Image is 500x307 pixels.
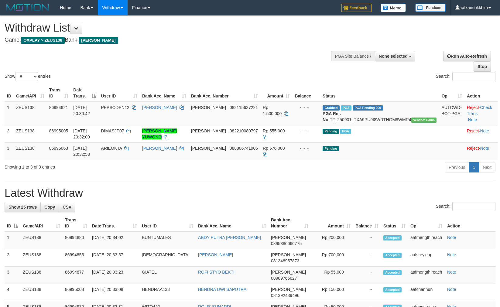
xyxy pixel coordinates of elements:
td: 3 [5,267,20,284]
span: Accepted [383,235,402,240]
td: 86995008 [63,284,90,301]
th: Bank Acc. Name: activate to sort column ascending [140,84,189,102]
div: - - - [295,128,318,134]
span: Copy 088806741906 to clipboard [230,146,258,151]
td: 86994880 [63,232,90,249]
td: BUNTUMALES [139,232,196,249]
td: · · [464,102,498,125]
span: Rp 576.000 [263,146,285,151]
span: Pending [323,129,339,134]
a: Note [480,146,489,151]
span: Pending [323,146,339,151]
th: Op: activate to sort column ascending [408,214,445,232]
span: [PERSON_NAME] [79,37,118,44]
span: Show 25 rows [9,205,37,210]
td: Rp 55,000 [311,267,353,284]
a: Next [479,162,495,172]
th: ID: activate to sort column descending [5,214,20,232]
span: Rp 555.000 [263,128,285,133]
label: Search: [436,202,495,211]
span: OXPLAY > ZEUS138 [21,37,65,44]
img: Feedback.jpg [341,4,372,12]
td: aafmengthireach [408,267,445,284]
td: 3 [5,142,14,160]
span: Accepted [383,287,402,292]
span: 86995063 [49,146,68,151]
th: Bank Acc. Number: activate to sort column ascending [189,84,260,102]
a: Note [480,128,489,133]
input: Search: [452,72,495,81]
span: [PERSON_NAME] [271,235,306,240]
a: Stop [474,61,491,72]
td: 2 [5,249,20,267]
span: Copy 082210080797 to clipboard [230,128,258,133]
th: Balance [292,84,320,102]
a: Copy [40,202,59,212]
a: 1 [469,162,479,172]
th: Bank Acc. Number: activate to sort column ascending [269,214,311,232]
td: - [353,284,381,301]
a: Previous [445,162,469,172]
button: None selected [375,51,415,61]
th: Trans ID: activate to sort column ascending [63,214,90,232]
td: ZEUS138 [14,102,47,125]
a: [PERSON_NAME] [198,252,233,257]
span: 86995005 [49,128,68,133]
th: User ID: activate to sort column ascending [98,84,140,102]
th: User ID: activate to sort column ascending [139,214,196,232]
a: Show 25 rows [5,202,41,212]
a: Run Auto-Refresh [443,51,491,61]
a: Note [447,235,456,240]
a: HENDRA DWI SAPUTRA [198,287,246,292]
th: Op: activate to sort column ascending [439,84,464,102]
span: Copy 082115637221 to clipboard [230,105,258,110]
a: ABDY PUTRA [PERSON_NAME] [198,235,261,240]
span: None selected [379,54,408,59]
th: Game/API: activate to sort column ascending [14,84,47,102]
a: [PERSON_NAME] YUWONO [142,128,177,139]
span: [PERSON_NAME] [191,105,226,110]
img: MOTION_logo.png [5,3,51,12]
span: Grabbed [323,105,340,111]
a: CSV [59,202,75,212]
h1: Latest Withdraw [5,187,495,199]
th: Status [320,84,439,102]
td: 2 [5,125,14,142]
td: 1 [5,232,20,249]
a: ROFI STYO BEKTI [198,270,235,275]
td: [DATE] 20:34:02 [90,232,139,249]
td: HENDRAA138 [139,284,196,301]
span: [DATE] 20:32:00 [73,128,90,139]
a: Note [447,270,456,275]
a: Check Trans [467,105,492,116]
td: 86994877 [63,267,90,284]
span: [PERSON_NAME] [271,287,306,292]
td: - [353,267,381,284]
td: aafmengthireach [408,232,445,249]
th: Status: activate to sort column ascending [381,214,408,232]
span: PGA Pending [353,105,383,111]
td: - [353,249,381,267]
span: Marked by aafsreyleap [340,129,351,134]
span: Copy [44,205,55,210]
td: ZEUS138 [20,232,63,249]
a: Reject [467,105,479,110]
td: Rp 700,000 [311,249,353,267]
td: · [464,125,498,142]
th: Date Trans.: activate to sort column ascending [90,214,139,232]
label: Show entries [5,72,51,81]
h4: Game: Bank: [5,37,327,43]
span: Copy 08989765627 to clipboard [271,276,297,281]
td: 4 [5,284,20,301]
th: Date Trans.: activate to sort column descending [71,84,98,102]
img: Button%20Memo.svg [381,4,406,12]
td: ZEUS138 [20,249,63,267]
th: ID [5,84,14,102]
span: Vendor URL: https://trx31.1velocity.biz [411,118,437,123]
td: aafsreyleap [408,249,445,267]
td: [DATE] 20:33:57 [90,249,139,267]
img: panduan.png [415,4,446,12]
th: Amount: activate to sort column ascending [260,84,292,102]
td: - [353,232,381,249]
span: Copy 081392439496 to clipboard [271,293,299,298]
